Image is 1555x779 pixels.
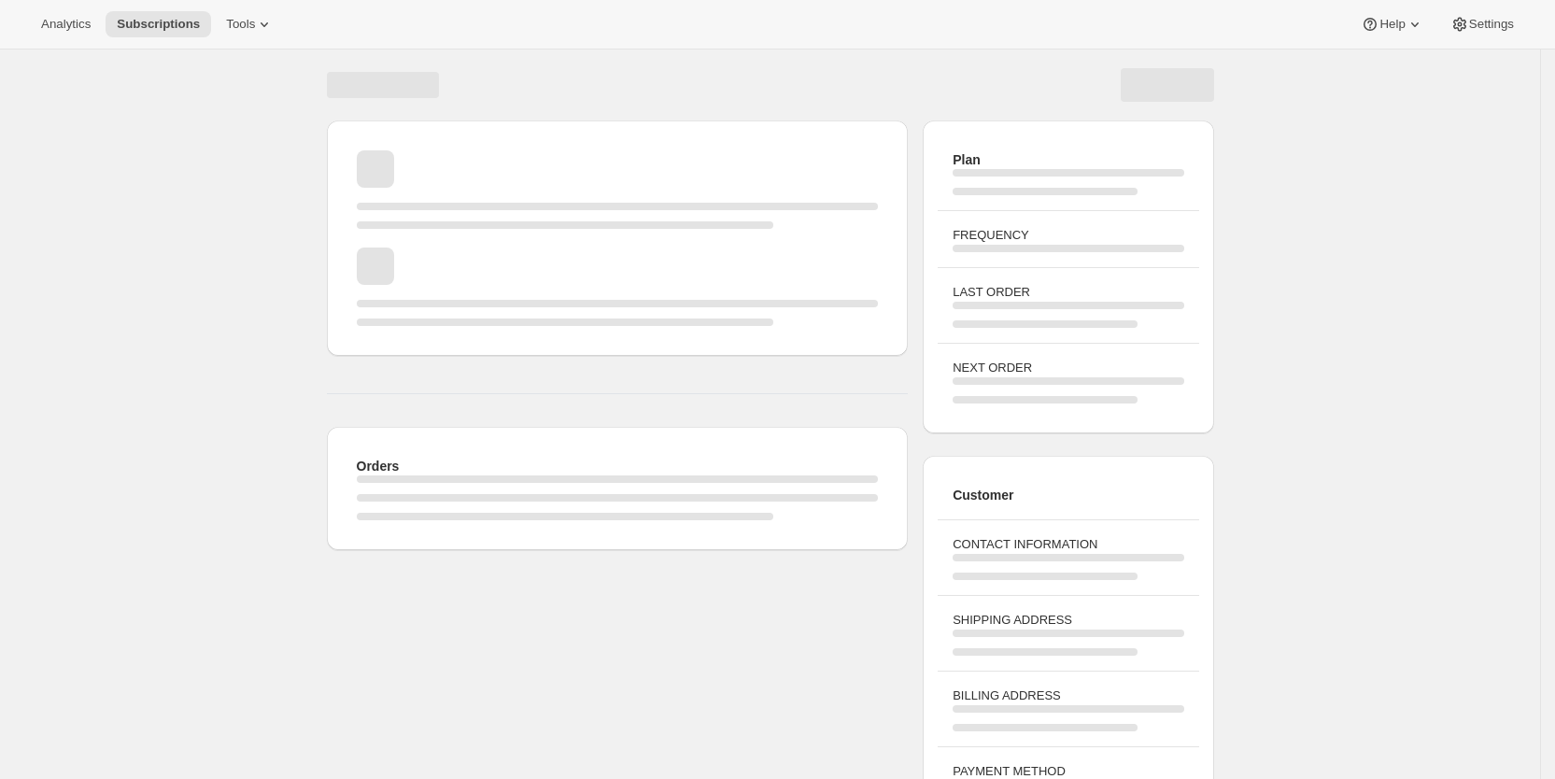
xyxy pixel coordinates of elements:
[357,457,879,475] h2: Orders
[953,283,1183,302] h3: LAST ORDER
[226,17,255,32] span: Tools
[953,150,1183,169] h2: Plan
[953,535,1183,554] h3: CONTACT INFORMATION
[30,11,102,37] button: Analytics
[41,17,91,32] span: Analytics
[953,359,1183,377] h3: NEXT ORDER
[215,11,285,37] button: Tools
[1439,11,1525,37] button: Settings
[953,687,1183,705] h3: BILLING ADDRESS
[1350,11,1435,37] button: Help
[117,17,200,32] span: Subscriptions
[1469,17,1514,32] span: Settings
[106,11,211,37] button: Subscriptions
[953,226,1183,245] h3: FREQUENCY
[1379,17,1405,32] span: Help
[953,486,1183,504] h2: Customer
[953,611,1183,630] h3: SHIPPING ADDRESS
